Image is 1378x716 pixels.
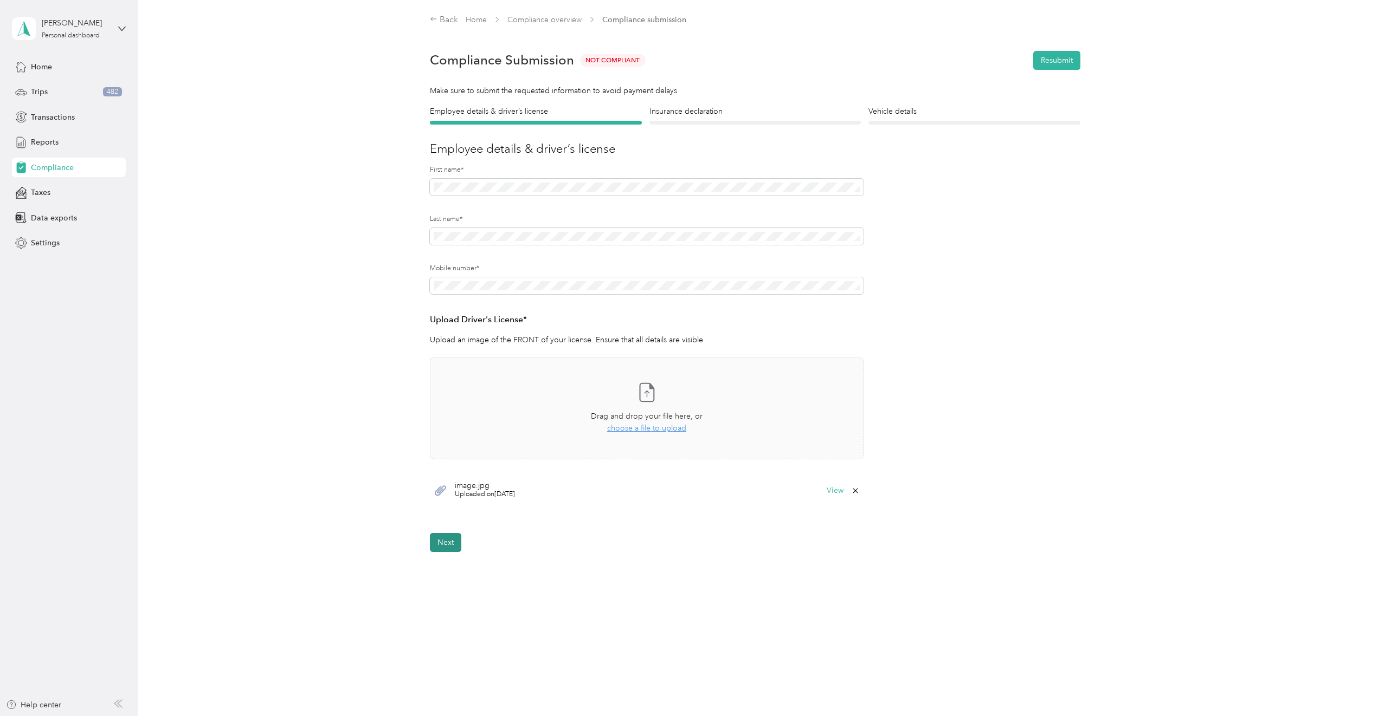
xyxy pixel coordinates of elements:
label: First name* [430,165,864,175]
span: 482 [103,87,122,97]
a: Compliance overview [507,15,582,24]
h3: Upload Driver's License* [430,313,864,327]
div: Back [430,14,458,27]
span: Data exports [31,212,77,224]
label: Last name* [430,214,864,224]
button: View [827,487,843,494]
span: choose a file to upload [607,424,686,433]
h1: Compliance Submission [430,53,574,68]
a: Home [466,15,487,24]
label: Mobile number* [430,264,864,274]
iframe: Everlance-gr Chat Button Frame [1317,655,1378,716]
span: Settings [31,237,60,249]
span: Not Compliant [580,54,646,67]
span: Trips [31,86,48,97]
h3: Employee details & driver’s license [430,140,1080,158]
div: Make sure to submit the requested information to avoid payment delays [430,85,1080,96]
h4: Vehicle details [868,106,1080,117]
span: Compliance submission [602,14,686,25]
span: Compliance [31,162,74,173]
h4: Insurance declaration [649,106,861,117]
span: Drag and drop your file here, orchoose a file to upload [430,357,863,459]
span: Drag and drop your file here, or [591,412,703,421]
span: Taxes [31,187,50,198]
p: Upload an image of the FRONT of your license. Ensure that all details are visible. [430,334,864,346]
div: [PERSON_NAME] [42,17,110,29]
span: Transactions [31,112,75,123]
span: Home [31,61,52,73]
span: image.jpg [455,482,515,490]
button: Next [430,533,461,552]
button: Resubmit [1033,51,1080,70]
h4: Employee details & driver’s license [430,106,642,117]
button: Help center [6,699,61,711]
div: Personal dashboard [42,32,100,39]
span: Uploaded on [DATE] [455,490,515,499]
span: Reports [31,136,59,148]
